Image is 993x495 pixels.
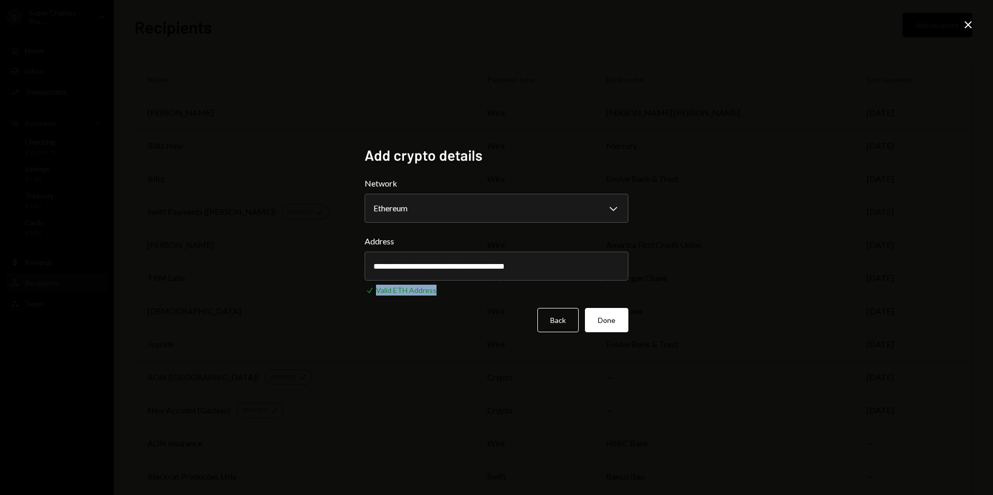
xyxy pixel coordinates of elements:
[537,308,579,332] button: Back
[365,235,628,247] label: Address
[376,285,437,296] div: Valid ETH Address
[365,177,628,190] label: Network
[585,308,628,332] button: Done
[365,145,628,165] h2: Add crypto details
[365,194,628,223] button: Network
